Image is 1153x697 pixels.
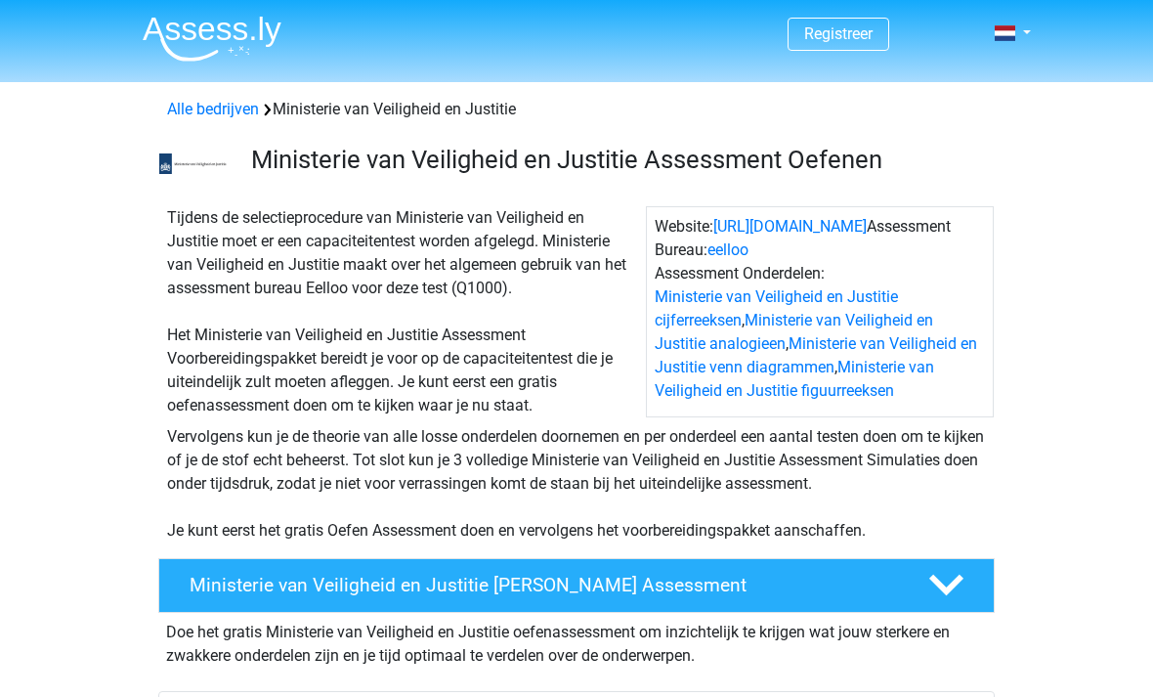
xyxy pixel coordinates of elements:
a: Alle bedrijven [167,100,259,118]
a: Registreer [804,24,873,43]
div: Doe het gratis Ministerie van Veiligheid en Justitie oefenassessment om inzichtelijk te krijgen w... [158,613,995,668]
div: Vervolgens kun je de theorie van alle losse onderdelen doornemen en per onderdeel een aantal test... [159,425,994,543]
a: [URL][DOMAIN_NAME] [713,217,867,236]
h4: Ministerie van Veiligheid en Justitie [PERSON_NAME] Assessment [190,574,897,596]
a: eelloo [707,240,748,259]
div: Website: Assessment Bureau: Assessment Onderdelen: , , , [646,206,994,417]
a: Ministerie van Veiligheid en Justitie figuurreeksen [655,358,934,400]
a: Ministerie van Veiligheid en Justitie cijferreeksen [655,287,898,329]
div: Ministerie van Veiligheid en Justitie [159,98,994,121]
div: Tijdens de selectieprocedure van Ministerie van Veiligheid en Justitie moet er een capaciteitente... [159,206,646,417]
img: Assessly [143,16,281,62]
a: Ministerie van Veiligheid en Justitie venn diagrammen [655,334,977,376]
a: Ministerie van Veiligheid en Justitie analogieen [655,311,933,353]
h3: Ministerie van Veiligheid en Justitie Assessment Oefenen [251,145,979,175]
a: Ministerie van Veiligheid en Justitie [PERSON_NAME] Assessment [150,558,1003,613]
